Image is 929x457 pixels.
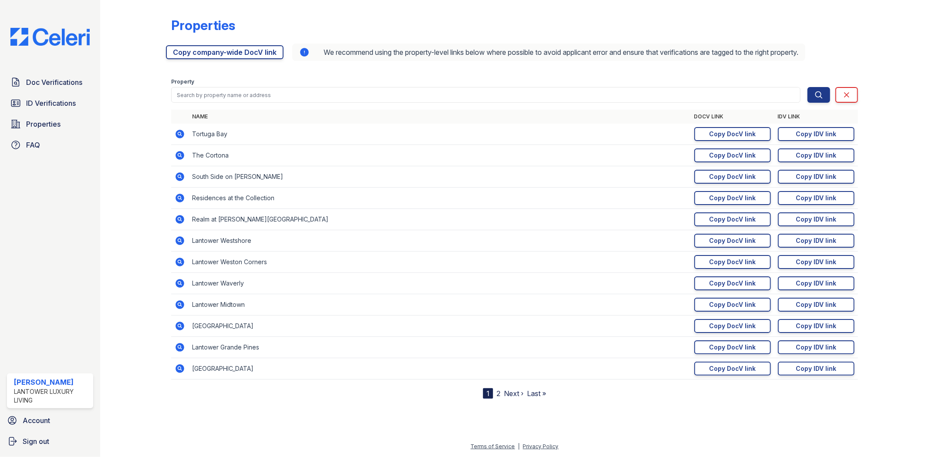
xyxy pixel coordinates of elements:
[26,98,76,108] span: ID Verifications
[709,364,756,373] div: Copy DocV link
[694,340,771,354] a: Copy DocV link
[189,230,690,252] td: Lantower Westshore
[14,387,90,405] div: Lantower Luxury Living
[796,300,836,309] div: Copy IDV link
[189,337,690,358] td: Lantower Grande Pines
[14,377,90,387] div: [PERSON_NAME]
[7,74,93,91] a: Doc Verifications
[796,130,836,138] div: Copy IDV link
[796,364,836,373] div: Copy IDV link
[189,110,690,124] th: Name
[23,436,49,447] span: Sign out
[709,215,756,224] div: Copy DocV link
[694,298,771,312] a: Copy DocV link
[778,362,855,376] a: Copy IDV link
[796,322,836,330] div: Copy IDV link
[778,340,855,354] a: Copy IDV link
[171,78,194,85] label: Property
[694,319,771,333] a: Copy DocV link
[26,140,40,150] span: FAQ
[189,124,690,145] td: Tortuga Bay
[171,87,800,103] input: Search by property name or address
[796,258,836,266] div: Copy IDV link
[523,443,559,450] a: Privacy Policy
[694,234,771,248] a: Copy DocV link
[483,388,493,399] div: 1
[694,255,771,269] a: Copy DocV link
[26,119,61,129] span: Properties
[709,194,756,202] div: Copy DocV link
[694,276,771,290] a: Copy DocV link
[709,172,756,181] div: Copy DocV link
[796,215,836,224] div: Copy IDV link
[778,276,855,290] a: Copy IDV link
[3,412,97,429] a: Account
[471,443,515,450] a: Terms of Service
[709,236,756,245] div: Copy DocV link
[189,252,690,273] td: Lantower Weston Corners
[778,148,855,162] a: Copy IDV link
[292,44,805,61] div: We recommend using the property-level links below where possible to avoid applicant error and ens...
[518,443,520,450] div: |
[694,212,771,226] a: Copy DocV link
[709,322,756,330] div: Copy DocV link
[7,115,93,133] a: Properties
[709,343,756,352] div: Copy DocV link
[189,358,690,380] td: [GEOGRAPHIC_DATA]
[796,194,836,202] div: Copy IDV link
[694,170,771,184] a: Copy DocV link
[796,279,836,288] div: Copy IDV link
[778,212,855,226] a: Copy IDV link
[189,166,690,188] td: South Side on [PERSON_NAME]
[709,151,756,160] div: Copy DocV link
[778,234,855,248] a: Copy IDV link
[26,77,82,87] span: Doc Verifications
[694,148,771,162] a: Copy DocV link
[709,279,756,288] div: Copy DocV link
[796,343,836,352] div: Copy IDV link
[3,28,97,46] img: CE_Logo_Blue-a8612792a0a2168367f1c8372b55b34899dd931a85d93a1a3d3e32e68fde9ad4.png
[774,110,858,124] th: IDV Link
[504,389,524,398] a: Next ›
[7,94,93,112] a: ID Verifications
[778,255,855,269] a: Copy IDV link
[171,17,235,33] div: Properties
[189,273,690,294] td: Lantower Waverly
[189,209,690,230] td: Realm at [PERSON_NAME][GEOGRAPHIC_DATA]
[778,170,855,184] a: Copy IDV link
[796,172,836,181] div: Copy IDV link
[189,188,690,209] td: Residences at the Collection
[778,191,855,205] a: Copy IDV link
[23,415,50,426] span: Account
[694,362,771,376] a: Copy DocV link
[778,319,855,333] a: Copy IDV link
[7,136,93,154] a: FAQ
[189,316,690,337] td: [GEOGRAPHIC_DATA]
[778,127,855,141] a: Copy IDV link
[694,127,771,141] a: Copy DocV link
[691,110,774,124] th: DocV Link
[709,300,756,309] div: Copy DocV link
[796,236,836,245] div: Copy IDV link
[694,191,771,205] a: Copy DocV link
[778,298,855,312] a: Copy IDV link
[166,45,284,59] a: Copy company-wide DocV link
[709,130,756,138] div: Copy DocV link
[189,145,690,166] td: The Cortona
[3,433,97,450] a: Sign out
[189,294,690,316] td: Lantower Midtown
[796,151,836,160] div: Copy IDV link
[709,258,756,266] div: Copy DocV link
[497,389,500,398] a: 2
[527,389,546,398] a: Last »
